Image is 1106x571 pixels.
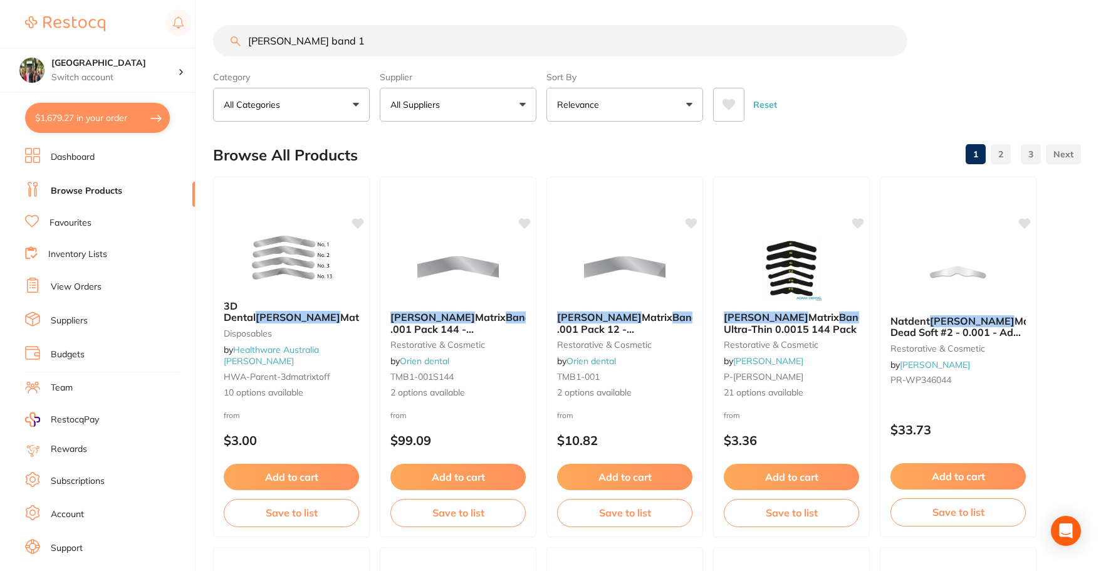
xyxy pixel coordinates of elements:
img: Tofflemire Matrix Band #2 Ultra-Thin 0.0015 144 Pack [751,239,832,301]
a: Favourites [50,217,91,229]
p: $10.82 [557,433,692,448]
span: 3D Dental [224,300,256,323]
span: PR-WP346044 [890,374,951,385]
button: All Suppliers [380,88,536,122]
small: Disposables [224,328,359,338]
span: Matrix [642,311,672,323]
input: Search Products [213,25,907,56]
img: Wanneroo Dental Centre [19,58,44,83]
a: Restocq Logo [25,9,105,38]
p: All Categories [224,98,285,111]
div: Open Intercom Messenger [1051,516,1081,546]
a: 3 [1021,142,1041,167]
button: Save to list [724,499,859,526]
span: from [224,411,240,420]
span: #1 .001 Pack 144 - [PERSON_NAME] [390,311,544,347]
a: 1 [966,142,986,167]
span: Matrix [1015,315,1045,327]
span: 2 options available [557,387,692,399]
em: [PERSON_NAME] [256,311,340,323]
span: P-[PERSON_NAME] [724,371,803,382]
p: Switch account [51,71,178,84]
span: #1 .001 Pack 12 - [PERSON_NAME] [557,311,711,347]
button: Add to cart [224,464,359,490]
b: Tofflemire Matrix Band #1 .001 Pack 144 - J.R Rand [390,312,526,335]
img: Natdent Tofflemire Matrix Band - Dead Soft #2 - 0.001 - Adult Mod Wide, 36-Pack [917,243,999,305]
h4: Wanneroo Dental Centre [51,57,178,70]
small: restorative & cosmetic [390,340,526,350]
span: by [890,359,970,370]
img: Restocq Logo [25,16,105,31]
span: Natdent [890,315,930,327]
a: 2 [991,142,1011,167]
button: Add to cart [724,464,859,490]
a: Browse Products [51,185,122,197]
b: Natdent Tofflemire Matrix Band - Dead Soft #2 - 0.001 - Adult Mod Wide, 36-Pack [890,315,1026,338]
label: Sort By [546,71,703,83]
span: Matrix [340,311,371,323]
button: $1,679.27 in your order [25,103,170,133]
a: Inventory Lists [48,248,107,261]
a: Orien dental [566,355,616,367]
span: by [557,355,616,367]
em: Band [506,311,531,323]
em: [PERSON_NAME] [930,315,1015,327]
a: Support [51,542,83,555]
label: Supplier [380,71,536,83]
img: Tofflemire Matrix Band #1 .001 Pack 12 - J.R Rand [584,239,665,301]
a: Account [51,508,84,521]
label: Category [213,71,370,83]
button: Add to cart [557,464,692,490]
span: RestocqPay [51,414,99,426]
span: by [724,355,803,367]
p: All Suppliers [390,98,445,111]
b: Tofflemire Matrix Band #1 .001 Pack 12 - J.R Rand [557,312,692,335]
button: All Categories [213,88,370,122]
em: Band [839,311,865,323]
small: restorative & cosmetic [557,340,692,350]
span: from [390,411,407,420]
img: 3D Dental Tofflemire Matrix Band [251,228,332,290]
a: Rewards [51,443,87,456]
span: Matrix [808,311,839,323]
a: View Orders [51,281,102,293]
span: 2 options available [390,387,526,399]
span: TMB1-001 [557,371,600,382]
em: [PERSON_NAME] [724,311,808,323]
em: [PERSON_NAME] [390,311,475,323]
a: Healthware Australia [PERSON_NAME] [224,344,319,367]
span: Matrix [475,311,506,323]
a: Orien dental [400,355,449,367]
button: Save to list [890,498,1026,526]
b: 3D Dental Tofflemire Matrix Band [224,300,359,323]
p: $33.73 [890,422,1026,437]
h2: Browse All Products [213,147,358,164]
em: Band [672,311,698,323]
img: Tofflemire Matrix Band #1 .001 Pack 144 - J.R Rand [417,239,499,301]
a: Subscriptions [51,475,105,488]
button: Save to list [390,499,526,526]
span: from [724,411,740,420]
span: 10 options available [224,387,359,399]
span: HWA-parent-3dmatrixtoff [224,371,330,382]
a: [PERSON_NAME] [733,355,803,367]
span: 21 options available [724,387,859,399]
img: RestocqPay [25,412,40,427]
a: Suppliers [51,315,88,327]
p: $3.36 [724,433,859,448]
span: - Dead Soft #2 - 0.001 - Adult Mod Wide, 36-Pack [890,315,1075,350]
span: by [390,355,449,367]
b: Tofflemire Matrix Band #2 Ultra-Thin 0.0015 144 Pack [724,312,859,335]
a: Budgets [51,348,85,361]
a: Dashboard [51,151,95,164]
em: [PERSON_NAME] [557,311,642,323]
button: Add to cart [390,464,526,490]
span: from [557,411,573,420]
p: Relevance [557,98,604,111]
a: [PERSON_NAME] [900,359,970,370]
a: Team [51,382,73,394]
button: Relevance [546,88,703,122]
span: by [224,344,319,367]
button: Save to list [557,499,692,526]
p: $3.00 [224,433,359,448]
